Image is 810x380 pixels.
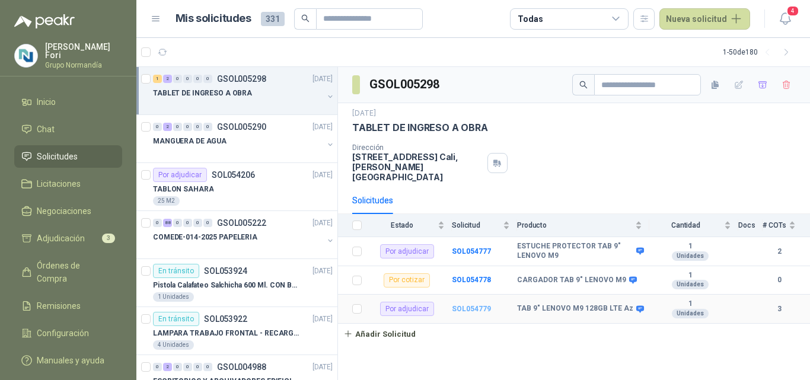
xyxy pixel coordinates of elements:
div: 2 [163,123,172,131]
span: Manuales y ayuda [37,354,104,367]
p: TABLON SAHARA [153,184,213,195]
span: Estado [369,221,435,229]
a: SOL054777 [452,247,491,256]
span: Inicio [37,95,56,108]
div: Todas [518,12,543,25]
span: # COTs [763,221,786,229]
div: En tránsito [153,312,199,326]
div: 0 [183,363,192,371]
span: Solicitud [452,221,500,229]
div: 0 [193,75,202,83]
th: Estado [369,214,452,237]
div: Por adjudicar [380,302,434,316]
p: SOL053924 [204,267,247,275]
p: Pistola Calafateo Salchicha 600 Ml. CON BOQUILLA [153,280,301,291]
span: Remisiones [37,299,81,312]
div: Unidades [672,309,709,318]
span: Cantidad [649,221,722,229]
div: 25 M2 [153,196,180,206]
p: Grupo Normandía [45,62,122,69]
p: TABLET DE INGRESO A OBRA [153,88,252,99]
div: 0 [173,363,182,371]
div: 0 [203,219,212,227]
th: # COTs [763,214,810,237]
span: Negociaciones [37,205,91,218]
b: TAB 9" LENOVO M9 128GB LTE Az [517,304,633,314]
div: Por cotizar [384,273,430,288]
button: Añadir Solicitud [338,324,421,344]
b: 1 [649,299,731,309]
th: Cantidad [649,214,738,237]
th: Solicitud [452,214,517,237]
div: 0 [183,75,192,83]
p: Dirección [352,143,483,152]
b: CARGADOR TAB 9" LENOVO M9 [517,276,626,285]
b: 3 [763,304,796,315]
span: 3 [102,234,115,243]
a: En tránsitoSOL053924[DATE] Pistola Calafateo Salchicha 600 Ml. CON BOQUILLA1 Unidades [136,259,337,307]
div: 2 [163,363,172,371]
div: 0 [153,123,162,131]
span: 4 [786,5,799,17]
a: Chat [14,118,122,140]
p: MANGUERA DE AGUA [153,136,227,147]
span: search [301,14,310,23]
div: 2 [163,75,172,83]
a: SOL054779 [452,305,491,313]
p: COMEDE-014-2025 PAPELERIA [153,232,257,243]
div: 1 Unidades [153,292,194,302]
b: 1 [649,271,731,280]
span: Solicitudes [37,150,78,163]
span: 331 [261,12,285,26]
div: 0 [153,363,162,371]
b: SOL054778 [452,276,491,284]
p: GSOL005298 [217,75,266,83]
div: Por adjudicar [153,168,207,182]
div: Unidades [672,251,709,261]
div: 0 [193,363,202,371]
span: Producto [517,221,633,229]
a: Remisiones [14,295,122,317]
div: 0 [203,363,212,371]
span: Adjudicación [37,232,85,245]
button: 4 [774,8,796,30]
h3: GSOL005298 [369,75,441,94]
p: SOL053922 [204,315,247,323]
div: 0 [153,219,162,227]
img: Logo peakr [14,14,75,28]
span: Licitaciones [37,177,81,190]
th: Docs [738,214,763,237]
a: Licitaciones [14,173,122,195]
p: [DATE] [352,108,376,119]
a: Manuales y ayuda [14,349,122,372]
a: Añadir Solicitud [338,324,810,344]
b: 1 [649,242,731,251]
div: 0 [193,123,202,131]
div: 0 [183,219,192,227]
a: Configuración [14,322,122,344]
p: [DATE] [312,266,333,277]
div: 0 [203,123,212,131]
div: 0 [193,219,202,227]
a: En tránsitoSOL053922[DATE] LAMPARA TRABAJO FRONTAL - RECARGABLE4 Unidades [136,307,337,355]
p: [DATE] [312,218,333,229]
p: GSOL004988 [217,363,266,371]
a: 0 88 0 0 0 0 GSOL005222[DATE] COMEDE-014-2025 PAPELERIA [153,216,335,254]
p: [DATE] [312,362,333,373]
p: [STREET_ADDRESS] Cali , [PERSON_NAME][GEOGRAPHIC_DATA] [352,152,483,182]
a: Inicio [14,91,122,113]
b: ESTUCHE PROTECTOR TAB 9" LENOVO M9 [517,242,633,260]
a: 1 2 0 0 0 0 GSOL005298[DATE] TABLET DE INGRESO A OBRA [153,72,335,110]
a: Adjudicación3 [14,227,122,250]
div: Solicitudes [352,194,393,207]
b: 2 [763,246,796,257]
div: 0 [203,75,212,83]
a: 0 2 0 0 0 0 GSOL005290[DATE] MANGUERA DE AGUA [153,120,335,158]
div: 1 [153,75,162,83]
span: Chat [37,123,55,136]
button: Nueva solicitud [659,8,750,30]
p: [DATE] [312,74,333,85]
a: Órdenes de Compra [14,254,122,290]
